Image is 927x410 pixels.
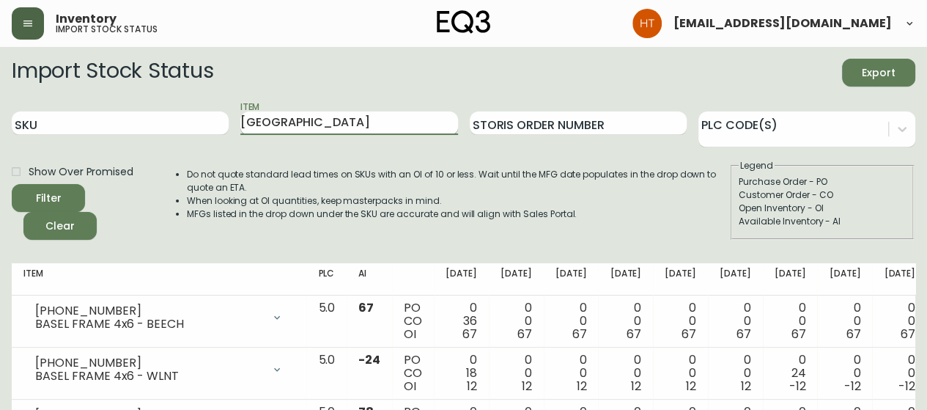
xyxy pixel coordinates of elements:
[56,25,158,34] h5: import stock status
[489,263,544,296] th: [DATE]
[775,354,806,393] div: 0 24
[555,301,587,341] div: 0 0
[347,263,392,296] th: AI
[544,263,599,296] th: [DATE]
[306,263,347,296] th: PLC
[901,326,915,343] span: 67
[555,354,587,393] div: 0 0
[673,18,892,29] span: [EMAIL_ADDRESS][DOMAIN_NAME]
[854,64,904,82] span: Export
[665,354,696,393] div: 0 0
[829,354,860,393] div: 0 0
[720,301,751,341] div: 0 0
[682,326,696,343] span: 67
[306,296,347,348] td: 5.0
[884,354,915,393] div: 0 0
[358,351,380,368] span: -24
[842,59,915,87] button: Export
[12,184,85,212] button: Filter
[35,370,262,383] div: BASEL FRAME 4x6 - WLNT
[775,301,806,341] div: 0 0
[741,378,751,395] span: 12
[56,13,117,25] span: Inventory
[23,212,97,240] button: Clear
[763,263,818,296] th: [DATE]
[404,354,422,393] div: PO CO
[517,326,532,343] span: 67
[434,263,489,296] th: [DATE]
[187,194,729,208] li: When looking at OI quantities, keep masterpacks in mind.
[23,354,295,386] div: [PHONE_NUMBER]BASEL FRAME 4x6 - WLNT
[35,356,262,370] div: [PHONE_NUMBER]
[610,354,641,393] div: 0 0
[791,326,806,343] span: 67
[467,378,477,395] span: 12
[653,263,708,296] th: [DATE]
[404,378,416,395] span: OI
[627,326,641,343] span: 67
[187,168,729,194] li: Do not quote standard lead times on SKUs with an OI of 10 or less. Wait until the MFG date popula...
[739,188,906,202] div: Customer Order - CO
[358,299,374,316] span: 67
[12,59,213,87] h2: Import Stock Status
[817,263,872,296] th: [DATE]
[846,326,860,343] span: 67
[665,301,696,341] div: 0 0
[12,263,306,296] th: Item
[577,378,587,395] span: 12
[843,378,860,395] span: -12
[736,326,751,343] span: 67
[739,175,906,188] div: Purchase Order - PO
[35,217,85,235] span: Clear
[446,301,477,341] div: 0 36
[462,326,477,343] span: 67
[501,354,532,393] div: 0 0
[686,378,696,395] span: 12
[739,202,906,215] div: Open Inventory - OI
[789,378,806,395] span: -12
[29,164,133,180] span: Show Over Promised
[23,301,295,334] div: [PHONE_NUMBER]BASEL FRAME 4x6 - BEECH
[35,304,262,318] div: [PHONE_NUMBER]
[872,263,927,296] th: [DATE]
[36,189,62,208] div: Filter
[404,326,416,343] span: OI
[404,301,422,341] div: PO CO
[306,348,347,400] td: 5.0
[631,378,641,395] span: 12
[522,378,532,395] span: 12
[572,326,587,343] span: 67
[501,301,532,341] div: 0 0
[708,263,763,296] th: [DATE]
[739,159,775,172] legend: Legend
[446,354,477,393] div: 0 18
[598,263,653,296] th: [DATE]
[829,301,860,341] div: 0 0
[35,318,262,331] div: BASEL FRAME 4x6 - BEECH
[187,208,729,221] li: MFGs listed in the drop down under the SKU are accurate and will align with Sales Portal.
[632,9,662,38] img: cadcaaaf975f2b29e0fd865e7cfaed0d
[884,301,915,341] div: 0 0
[898,378,915,395] span: -12
[720,354,751,393] div: 0 0
[739,215,906,228] div: Available Inventory - AI
[610,301,641,341] div: 0 0
[437,10,491,34] img: logo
